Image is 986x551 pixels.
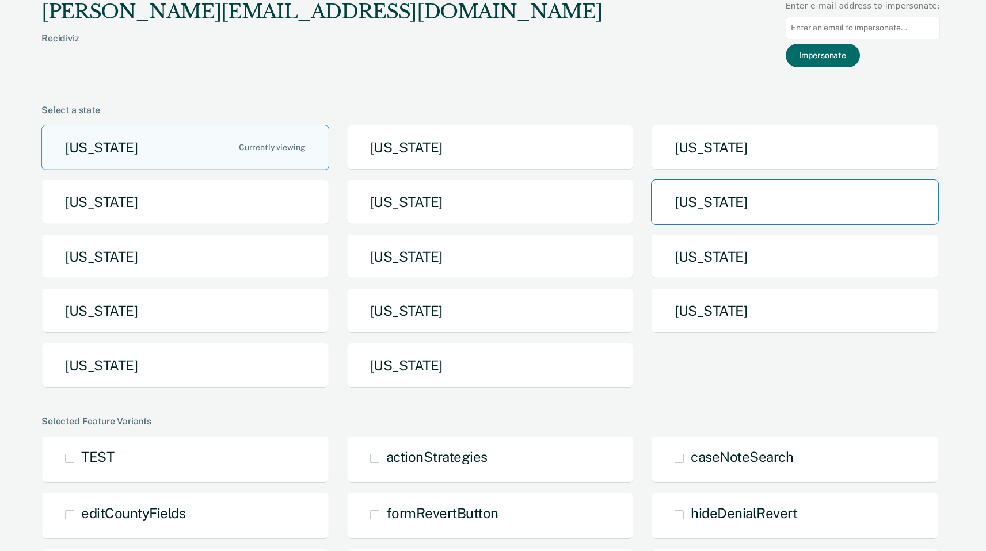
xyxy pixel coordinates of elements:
button: [US_STATE] [41,288,329,334]
button: [US_STATE] [41,179,329,225]
div: Selected Feature Variants [41,416,940,427]
button: [US_STATE] [347,288,634,334]
button: [US_STATE] [41,234,329,280]
button: [US_STATE] [41,125,329,170]
button: [US_STATE] [347,234,634,280]
button: [US_STATE] [347,125,634,170]
div: Recidiviz [41,33,602,62]
button: [US_STATE] [651,234,939,280]
button: [US_STATE] [347,343,634,388]
button: [US_STATE] [347,179,634,225]
span: TEST [81,449,114,465]
button: [US_STATE] [41,343,329,388]
div: Select a state [41,105,940,116]
button: Impersonate [786,44,860,67]
span: hideDenialRevert [691,505,797,521]
button: [US_STATE] [651,288,939,334]
span: formRevertButton [386,505,498,521]
span: editCountyFields [81,505,185,521]
span: caseNoteSearch [691,449,793,465]
button: [US_STATE] [651,179,939,225]
input: Enter an email to impersonate... [786,17,940,39]
span: actionStrategies [386,449,488,465]
button: [US_STATE] [651,125,939,170]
